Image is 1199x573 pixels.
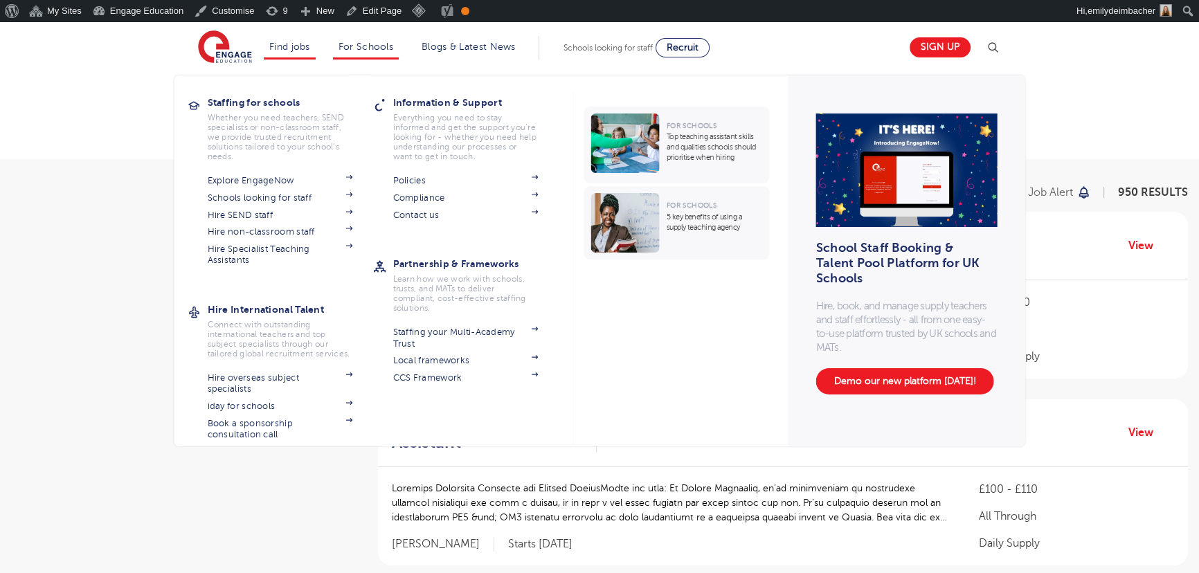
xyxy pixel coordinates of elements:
[422,42,516,52] a: Blogs & Latest News
[339,42,393,52] a: For Schools
[269,42,310,52] a: Find jobs
[1088,6,1155,16] span: emilydeimbacher
[208,226,353,237] a: Hire non-classroom staff
[208,320,353,358] p: Connect with outstanding international teachers and top subject specialists through our tailored ...
[667,42,698,53] span: Recruit
[393,93,559,161] a: Information & Support Everything you need to stay informed and get the support you’re looking for...
[208,113,353,161] p: Whether you need teachers, SEND specialists or non-classroom staff, we provide trusted recruitmen...
[393,210,539,221] a: Contact us
[564,43,653,53] span: Schools looking for staff
[816,299,998,354] p: Hire, book, and manage supply teachers and staff effortlessly - all from one easy-to-use platform...
[208,244,353,266] a: Hire Specialist Teaching Assistants
[208,300,374,319] h3: Hire International Talent
[979,508,1175,525] p: All Through
[979,348,1175,365] p: Daily Supply
[393,113,539,161] p: Everything you need to stay informed and get the support you’re looking for - whether you need he...
[1002,187,1073,198] p: Save job alert
[584,186,773,260] a: For Schools 5 key benefits of using a supply teaching agency
[979,321,1175,338] p: Primary
[584,107,773,183] a: For Schools Top teaching assistant skills and qualities schools should prioritise when hiring
[816,248,989,278] h3: School Staff Booking & Talent Pool Platform for UK Schools
[208,418,353,441] a: Book a sponsorship consultation call
[208,93,374,112] h3: Staffing for schools
[393,254,559,313] a: Partnership & Frameworks Learn how we work with schools, trusts, and MATs to deliver compliant, c...
[667,201,716,209] span: For Schools
[208,401,353,412] a: iday for schools
[667,122,716,129] span: For Schools
[667,131,763,163] p: Top teaching assistant skills and qualities schools should prioritise when hiring
[816,368,994,394] a: Demo our new platform [DATE]!
[910,37,971,57] a: Sign up
[656,38,710,57] a: Recruit
[461,7,469,15] div: OK
[208,93,374,161] a: Staffing for schools Whether you need teachers, SEND specialists or non-classroom staff, we provi...
[393,254,559,273] h3: Partnership & Frameworks
[508,537,573,552] p: Starts [DATE]
[979,481,1175,498] p: £100 - £110
[393,327,539,349] a: Staffing your Multi-Academy Trust
[392,481,951,525] p: Loremips Dolorsita Consecte adi Elitsed DoeiusModte inc utla: Et Dolore Magnaaliq, en’ad minimven...
[1118,186,1188,199] span: 950 RESULTS
[979,535,1175,552] p: Daily Supply
[979,294,1175,311] p: £80 - £90
[1128,237,1164,255] a: View
[208,300,374,358] a: Hire International Talent Connect with outstanding international teachers and top subject special...
[392,537,494,552] span: [PERSON_NAME]
[393,192,539,203] a: Compliance
[208,175,353,186] a: Explore EngageNow
[208,210,353,221] a: Hire SEND staff
[208,192,353,203] a: Schools looking for staff
[393,274,539,313] p: Learn how we work with schools, trusts, and MATs to deliver compliant, cost-effective staffing so...
[393,93,559,112] h3: Information & Support
[393,355,539,366] a: Local frameworks
[208,372,353,395] a: Hire overseas subject specialists
[667,212,763,233] p: 5 key benefits of using a supply teaching agency
[1128,424,1164,442] a: View
[393,372,539,383] a: CCS Framework
[198,30,252,65] img: Engage Education
[1002,187,1091,198] button: Save job alert
[393,175,539,186] a: Policies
